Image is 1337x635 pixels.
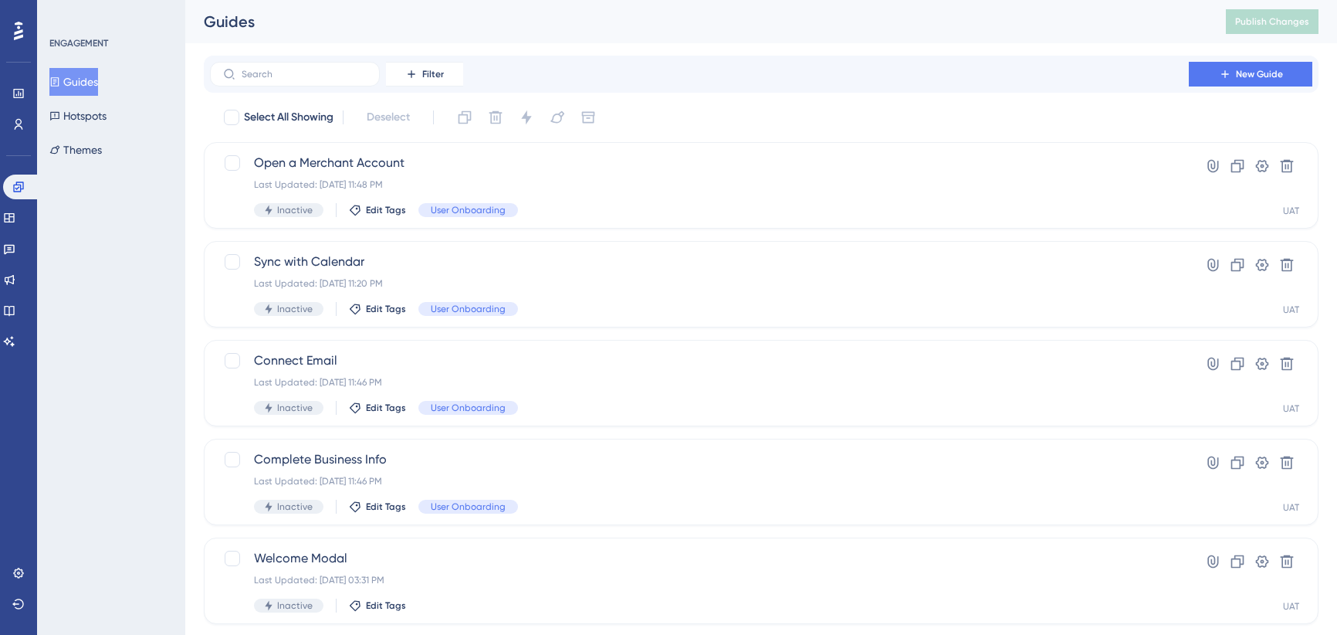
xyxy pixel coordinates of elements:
input: Search [242,69,367,80]
span: Edit Tags [366,599,406,612]
div: Last Updated: [DATE] 11:46 PM [254,376,1145,389]
div: ENGAGEMENT [49,37,108,49]
span: Inactive [277,204,313,216]
div: UAT [1283,501,1299,514]
span: Select All Showing [244,108,333,127]
span: Connect Email [254,351,1145,370]
span: Edit Tags [366,501,406,513]
button: Edit Tags [349,204,406,216]
div: Last Updated: [DATE] 03:31 PM [254,574,1145,586]
div: Last Updated: [DATE] 11:48 PM [254,178,1145,191]
span: Inactive [277,599,313,612]
span: Inactive [277,501,313,513]
div: Last Updated: [DATE] 11:20 PM [254,277,1145,290]
button: New Guide [1189,62,1312,87]
span: User Onboarding [431,501,506,513]
div: UAT [1283,600,1299,613]
button: Filter [386,62,463,87]
button: Edit Tags [349,501,406,513]
button: Publish Changes [1226,9,1318,34]
button: Themes [49,136,102,164]
span: Edit Tags [366,204,406,216]
span: User Onboarding [431,402,506,414]
div: Last Updated: [DATE] 11:46 PM [254,475,1145,487]
span: Open a Merchant Account [254,154,1145,172]
span: User Onboarding [431,204,506,216]
button: Edit Tags [349,402,406,414]
span: Inactive [277,402,313,414]
button: Deselect [353,104,424,131]
span: User Onboarding [431,303,506,315]
span: Sync with Calendar [254,253,1145,271]
div: Guides [204,11,1187,32]
span: Filter [422,68,444,80]
button: Edit Tags [349,599,406,612]
button: Guides [49,68,98,96]
span: Publish Changes [1235,15,1309,28]
span: Complete Business Info [254,450,1145,469]
div: UAT [1283,205,1299,217]
button: Edit Tags [349,303,406,315]
span: Deselect [367,108,410,127]
span: Edit Tags [366,402,406,414]
span: Welcome Modal [254,549,1145,568]
span: Inactive [277,303,313,315]
div: UAT [1283,304,1299,316]
button: Hotspots [49,102,107,130]
div: UAT [1283,402,1299,415]
span: New Guide [1236,68,1283,80]
span: Edit Tags [366,303,406,315]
